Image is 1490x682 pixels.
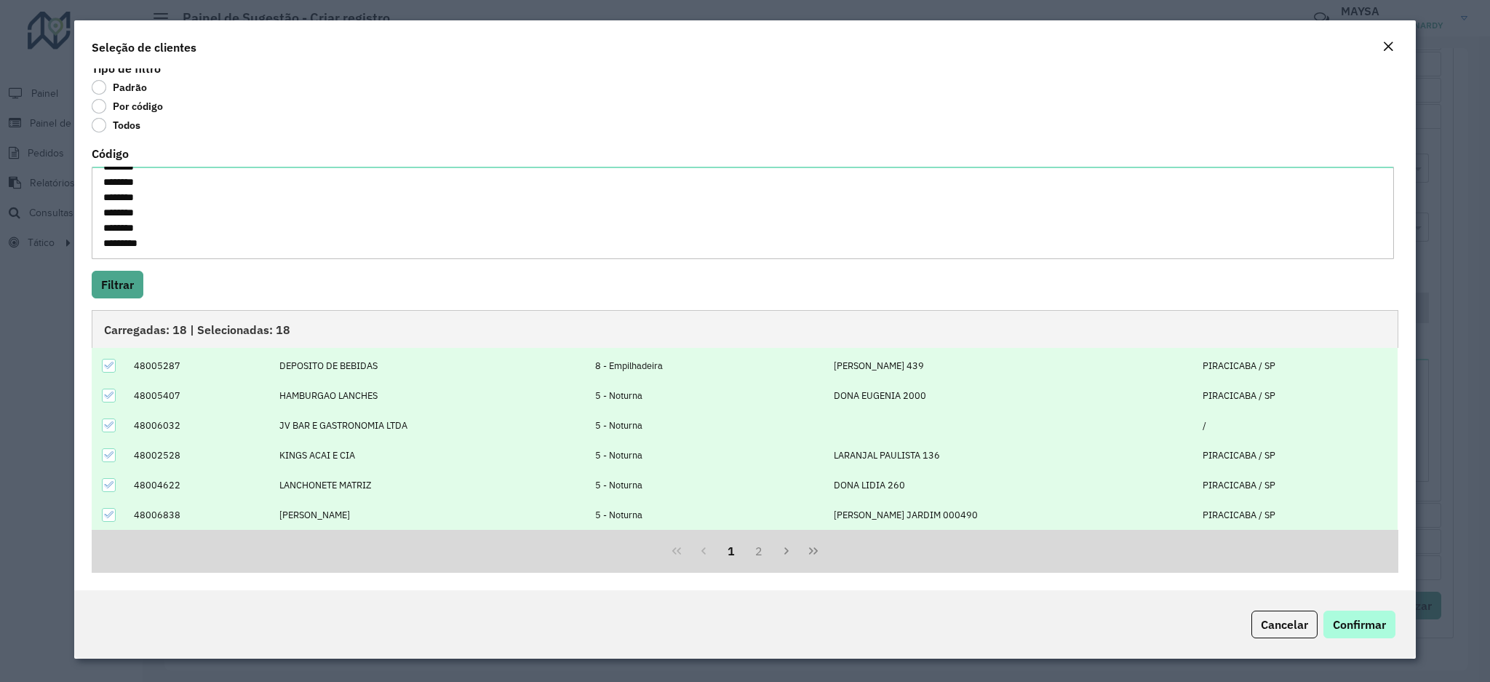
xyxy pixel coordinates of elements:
[588,381,826,411] td: 5 - Noturna
[92,310,1398,348] div: Carregadas: 18 | Selecionadas: 18
[1195,411,1398,440] td: /
[127,500,271,530] td: 48006838
[588,470,826,500] td: 5 - Noturna
[717,537,745,565] button: 1
[773,537,800,565] button: Next Page
[271,381,587,411] td: HAMBURGAO LANCHES
[1195,470,1398,500] td: PIRACICABA / SP
[127,470,271,500] td: 48004622
[92,60,161,77] label: Tipo de filtro
[1195,381,1398,411] td: PIRACICABA / SP
[92,99,163,114] label: Por código
[745,537,773,565] button: 2
[271,411,587,440] td: JV BAR E GASTRONOMIA LTDA
[1378,38,1398,57] button: Close
[1195,351,1398,381] td: PIRACICABA / SP
[588,440,826,470] td: 5 - Noturna
[271,500,587,530] td: [PERSON_NAME]
[271,470,587,500] td: LANCHONETE MATRIZ
[271,351,587,381] td: DEPOSITO DE BEBIDAS
[92,39,196,56] h4: Seleção de clientes
[1382,41,1394,52] em: Fechar
[92,80,147,95] label: Padrão
[1195,500,1398,530] td: PIRACICABA / SP
[92,118,140,132] label: Todos
[800,537,827,565] button: Last Page
[588,411,826,440] td: 5 - Noturna
[1195,440,1398,470] td: PIRACICABA / SP
[271,440,587,470] td: KINGS ACAI E CIA
[92,271,143,298] button: Filtrar
[588,500,826,530] td: 5 - Noturna
[826,381,1195,411] td: DONA EUGENIA 2000
[1251,611,1318,638] button: Cancelar
[127,440,271,470] td: 48002528
[1333,617,1386,632] span: Confirmar
[92,145,129,162] label: Código
[127,351,271,381] td: 48005287
[826,470,1195,500] td: DONA LIDIA 260
[127,411,271,440] td: 48006032
[826,440,1195,470] td: LARANJAL PAULISTA 136
[826,351,1195,381] td: [PERSON_NAME] 439
[1261,617,1308,632] span: Cancelar
[588,351,826,381] td: 8 - Empilhadeira
[826,500,1195,530] td: [PERSON_NAME] JARDIM 000490
[127,381,271,411] td: 48005407
[1323,611,1395,638] button: Confirmar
